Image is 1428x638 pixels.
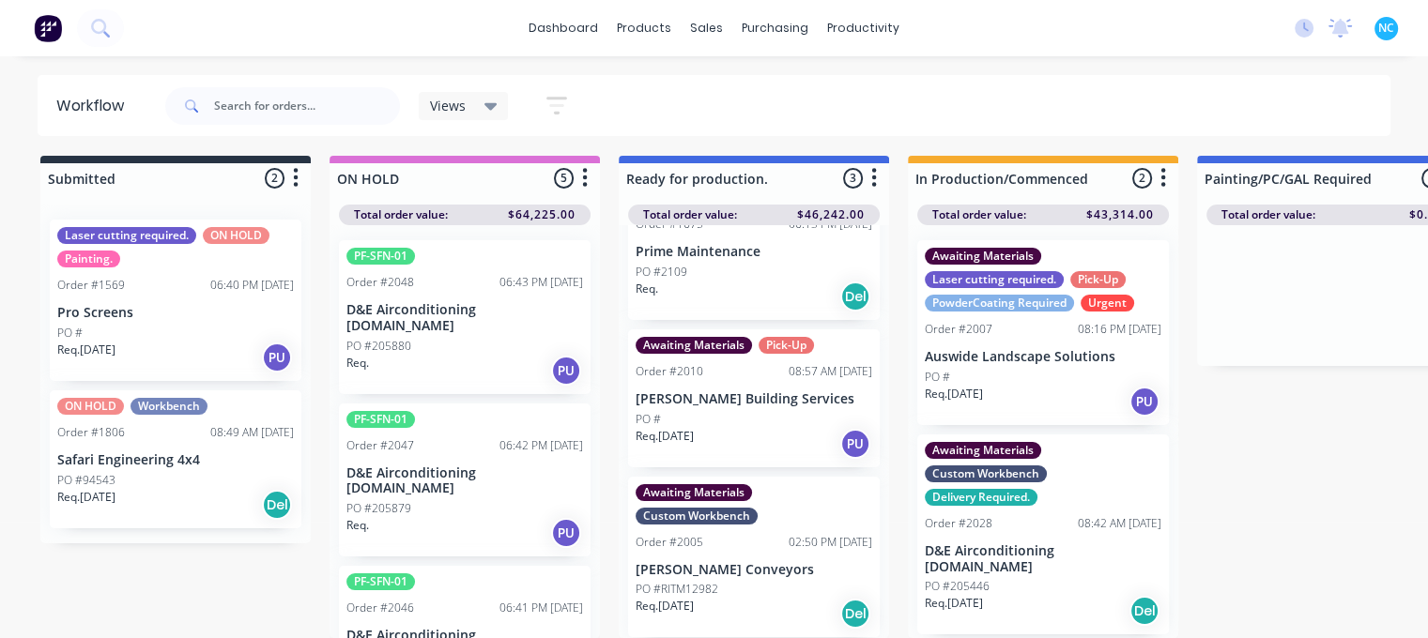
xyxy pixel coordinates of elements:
div: Awaiting MaterialsCustom WorkbenchDelivery Required.Order #202808:42 AM [DATE]D&E Airconditioning... [917,434,1169,635]
div: Order #2046 [346,600,414,616]
div: Del [840,599,870,629]
p: Req. [DATE] [925,595,983,612]
p: PO #205446 [925,578,990,595]
div: Order #1806 [57,424,125,441]
div: Awaiting Materials [925,442,1041,459]
div: PF-SFN-01 [346,411,415,428]
div: purchasing [732,14,818,42]
div: ON HOLD [203,227,269,244]
div: 08:49 AM [DATE] [210,424,294,441]
div: Order #2048 [346,274,414,291]
p: Auswide Landscape Solutions [925,349,1161,365]
p: PO # [57,325,83,342]
div: Del [262,490,292,520]
span: $46,242.00 [797,206,865,223]
span: Total order value: [932,206,1026,223]
div: productivity [818,14,909,42]
div: Awaiting Materials [925,248,1041,265]
input: Search for orders... [214,87,400,125]
p: Req. [DATE] [636,428,694,445]
div: 08:16 PM [DATE] [1078,321,1161,338]
span: Total order value: [643,206,737,223]
div: Awaiting MaterialsCustom WorkbenchOrder #200502:50 PM [DATE][PERSON_NAME] ConveyorsPO #RITM12982R... [628,477,880,638]
div: 06:43 PM [DATE] [499,274,583,291]
div: PF-SFN-01 [346,573,415,590]
div: Painting. [57,251,120,267]
div: Workbench [131,398,207,415]
p: PO #205879 [346,500,411,517]
div: PU [840,429,870,459]
span: NC [1378,20,1394,37]
p: Req. [DATE] [636,598,694,615]
div: Awaiting MaterialsPick-UpOrder #201008:57 AM [DATE][PERSON_NAME] Building ServicesPO #Req.[DATE]PU [628,329,880,467]
div: 08:57 AM [DATE] [789,363,872,380]
div: Awaiting MaterialsLaser cutting required.Pick-UpPowderCoating RequiredUrgentOrder #200708:16 PM [... [917,240,1169,425]
span: $64,225.00 [508,206,576,223]
div: sales [681,14,732,42]
div: 08:42 AM [DATE] [1078,515,1161,532]
p: PO #RITM12982 [636,581,718,598]
div: Pick-Up [1070,271,1126,288]
div: Custom Workbench [925,465,1047,482]
p: Req. [DATE] [57,489,115,506]
div: Awaiting Materials [636,337,752,354]
div: Workflow [56,95,133,117]
div: PU [551,518,581,548]
p: [PERSON_NAME] Building Services [636,391,872,407]
p: Req. [DATE] [57,342,115,358]
div: Delivery Required. [925,489,1037,506]
div: Order #2010 [636,363,703,380]
p: [PERSON_NAME] Conveyors [636,562,872,578]
p: D&E Airconditioning [DOMAIN_NAME] [925,543,1161,575]
p: D&E Airconditioning [DOMAIN_NAME] [346,302,583,334]
div: 06:40 PM [DATE] [210,277,294,294]
img: Factory [34,14,62,42]
div: products [607,14,681,42]
div: ON HOLDWorkbenchOrder #180608:49 AM [DATE]Safari Engineering 4x4PO #94543Req.[DATE]Del [50,390,301,528]
p: PO #205880 [346,338,411,355]
p: Req. [DATE] [925,386,983,403]
span: Total order value: [1221,206,1315,223]
div: PowderCoating Required [925,295,1074,311]
p: PO # [636,411,661,428]
div: Urgent [1081,295,1134,311]
a: dashboard [519,14,607,42]
div: PU [1129,387,1159,417]
div: Awaiting Materials [636,484,752,501]
div: Laser cutting required.ON HOLDPainting.Order #156906:40 PM [DATE]Pro ScreensPO #Req.[DATE]PU [50,220,301,381]
div: Del [840,281,870,311]
p: Req. [346,517,369,534]
div: PF-SFN-01Order #204706:42 PM [DATE]D&E Airconditioning [DOMAIN_NAME]PO #205879Req.PU [339,403,591,557]
p: PO #2109 [636,264,687,281]
div: Order #1569 [57,277,125,294]
div: Del [1129,596,1159,626]
div: 02:50 PM [DATE] [789,534,872,551]
span: Views [430,96,466,115]
p: Safari Engineering 4x4 [57,452,294,468]
span: Total order value: [354,206,448,223]
div: Laser cutting required. [57,227,196,244]
div: Laser cutting required. [925,271,1064,288]
p: PO # [925,369,950,386]
p: PO #94543 [57,472,115,489]
div: Order #167506:13 PM [DATE]Prime MaintenancePO #2109Req.Del [628,159,880,320]
div: PF-SFN-01Order #204806:43 PM [DATE]D&E Airconditioning [DOMAIN_NAME]PO #205880Req.PU [339,240,591,394]
p: D&E Airconditioning [DOMAIN_NAME] [346,465,583,497]
div: Order #2007 [925,321,992,338]
p: Pro Screens [57,305,294,321]
div: 06:42 PM [DATE] [499,437,583,454]
div: Order #2005 [636,534,703,551]
div: PU [262,342,292,372]
div: PF-SFN-01 [346,248,415,265]
p: Req. [346,355,369,372]
span: $43,314.00 [1086,206,1154,223]
div: PU [551,356,581,386]
div: Order #2047 [346,437,414,454]
p: Req. [636,281,658,297]
div: Custom Workbench [636,508,758,524]
p: Prime Maintenance [636,244,872,260]
div: 06:41 PM [DATE] [499,600,583,616]
div: ON HOLD [57,398,124,415]
div: Pick-Up [759,337,814,354]
div: Order #2028 [925,515,992,532]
